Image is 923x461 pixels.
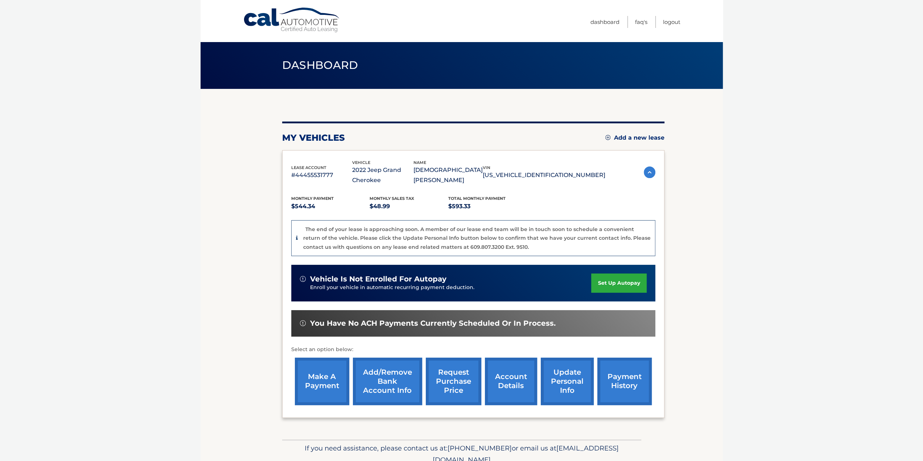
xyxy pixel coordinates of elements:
p: $48.99 [370,201,448,211]
h2: my vehicles [282,132,345,143]
span: [PHONE_NUMBER] [448,444,512,452]
p: #44455531777 [291,170,353,180]
span: Total Monthly Payment [448,196,506,201]
span: vin [483,165,490,170]
a: Cal Automotive [243,7,341,33]
img: accordion-active.svg [644,166,655,178]
a: request purchase price [426,358,481,405]
a: payment history [597,358,652,405]
span: vehicle is not enrolled for autopay [310,275,446,284]
p: The end of your lease is approaching soon. A member of our lease end team will be in touch soon t... [303,226,651,250]
a: Dashboard [590,16,619,28]
a: account details [485,358,537,405]
span: Monthly Payment [291,196,334,201]
span: name [413,160,426,165]
p: [US_VEHICLE_IDENTIFICATION_NUMBER] [483,170,605,180]
span: Monthly sales Tax [370,196,414,201]
span: You have no ACH payments currently scheduled or in process. [310,319,556,328]
a: Logout [663,16,680,28]
p: [DEMOGRAPHIC_DATA][PERSON_NAME] [413,165,483,185]
img: add.svg [605,135,610,140]
a: make a payment [295,358,349,405]
img: alert-white.svg [300,320,306,326]
p: Select an option below: [291,345,655,354]
p: Enroll your vehicle in automatic recurring payment deduction. [310,284,592,292]
span: vehicle [352,160,370,165]
a: Add a new lease [605,134,664,141]
a: FAQ's [635,16,647,28]
p: 2022 Jeep Grand Cherokee [352,165,413,185]
a: Add/Remove bank account info [353,358,422,405]
p: $593.33 [448,201,527,211]
a: set up autopay [591,273,646,293]
span: Dashboard [282,58,358,72]
a: update personal info [541,358,594,405]
p: $544.34 [291,201,370,211]
span: lease account [291,165,326,170]
img: alert-white.svg [300,276,306,282]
